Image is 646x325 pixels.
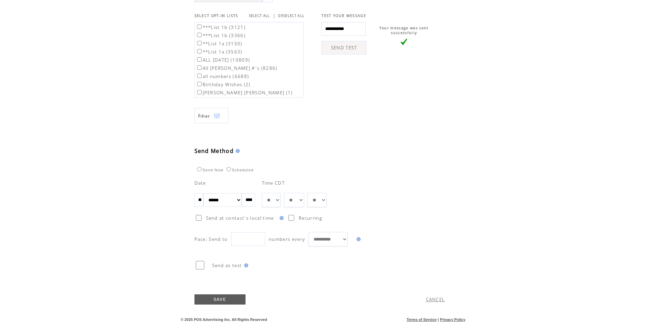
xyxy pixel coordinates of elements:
[273,13,275,19] span: |
[426,296,445,303] a: CANCEL
[196,57,250,63] label: ALL [DATE] (10809)
[194,13,238,18] span: SELECT OPT-IN LISTS
[181,318,267,322] span: © 2025 POS Advertising Inc. All Rights Reserved
[197,25,202,29] input: ***List 1b (3121)
[197,82,202,86] input: Birthday Wishes (2)
[197,167,202,171] input: Send Now
[195,168,223,172] label: Send Now
[407,318,437,322] a: Terms of Service
[194,147,234,155] span: Send Method
[226,167,231,171] input: Scheduled
[206,215,274,221] span: Send at contact`s local time
[194,236,228,242] span: Pace: Send to
[197,65,202,70] input: All [PERSON_NAME] #`s (8286)
[225,168,254,172] label: Scheduled
[197,33,202,37] input: ***List 1b (3366)
[196,32,246,38] label: ***List 1b (3366)
[196,65,278,71] label: All [PERSON_NAME] #`s (8286)
[197,49,202,53] input: **List 1a (3563)
[400,38,407,45] img: vLarge.png
[196,73,249,79] label: all numbers (6688)
[278,14,304,18] a: DESELECT ALL
[379,26,429,35] span: Your message was sent successfully
[196,81,251,88] label: Birthday Wishes (2)
[262,180,285,186] span: Time CDT
[269,236,305,242] span: numbers every
[198,113,210,119] span: Show filters
[196,41,242,47] label: **List 1a (3150)
[278,216,284,220] img: help.gif
[194,108,229,123] a: Filter
[194,294,246,305] a: SAVE
[197,57,202,62] input: ALL [DATE] (10809)
[438,318,439,322] span: |
[354,237,361,241] img: help.gif
[197,90,202,94] input: [PERSON_NAME] [PERSON_NAME] (1)
[196,49,242,55] label: **List 1a (3563)
[234,149,240,153] img: help.gif
[212,262,242,268] span: Send as test
[196,90,293,96] label: [PERSON_NAME] [PERSON_NAME] (1)
[214,108,220,124] img: filters.png
[321,13,366,18] span: TEST YOUR MESSAGE
[440,318,466,322] a: Privacy Policy
[197,74,202,78] input: all numbers (6688)
[299,215,322,221] span: Recurring
[197,41,202,45] input: **List 1a (3150)
[321,41,366,55] a: SEND TEST
[242,263,248,267] img: help.gif
[249,14,270,18] a: SELECT ALL
[196,24,246,30] label: ***List 1b (3121)
[194,180,206,186] span: Date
